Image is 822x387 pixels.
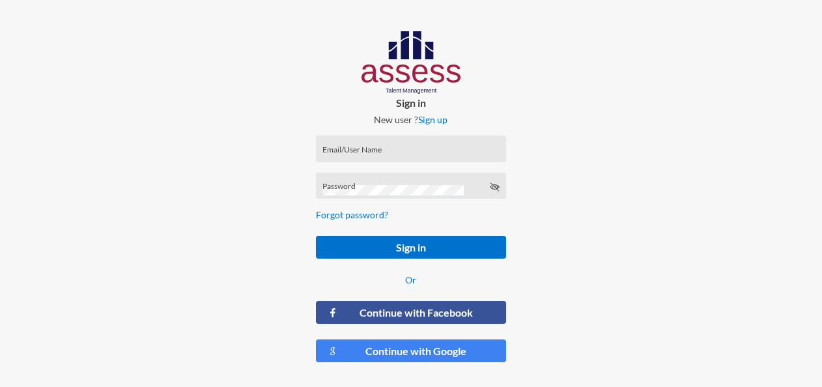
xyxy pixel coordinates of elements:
[316,301,507,324] button: Continue with Facebook
[305,114,517,125] p: New user ?
[316,209,388,220] a: Forgot password?
[361,31,461,94] img: AssessLogoo.svg
[316,339,507,362] button: Continue with Google
[305,96,517,109] p: Sign in
[418,114,447,125] a: Sign up
[316,236,507,259] button: Sign in
[316,274,507,285] p: Or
